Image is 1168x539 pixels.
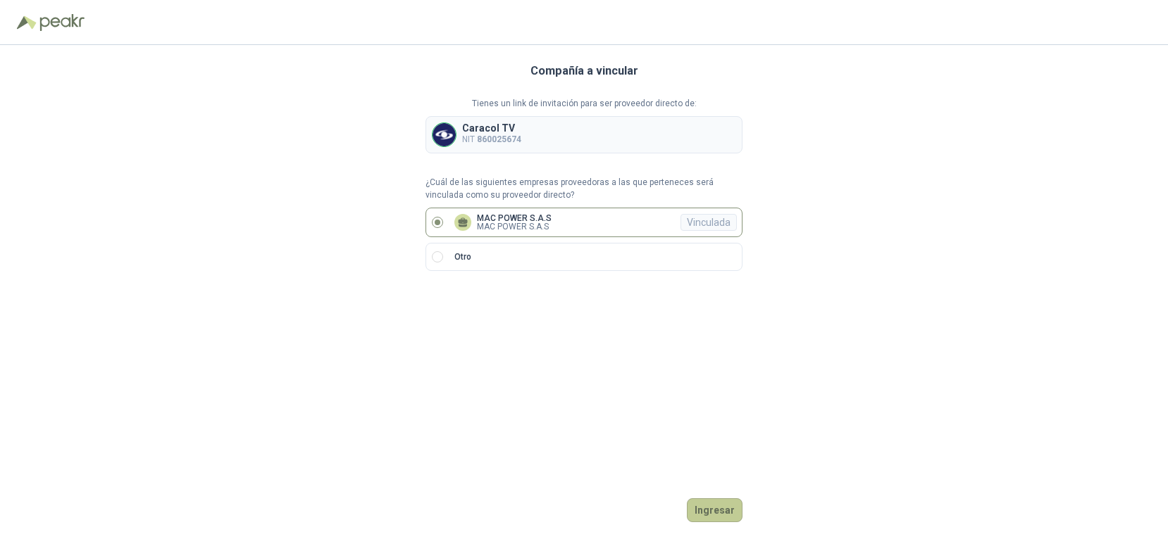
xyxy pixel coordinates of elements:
b: 860025674 [477,134,521,144]
p: NIT [462,133,521,146]
p: MAC POWER S.A.S [477,214,552,222]
p: ¿Cuál de las siguientes empresas proveedoras a las que perteneces será vinculada como su proveedo... [425,176,743,203]
img: Company Logo [433,123,456,146]
p: Otro [454,251,471,264]
p: MAC POWER S.A.S [477,222,552,231]
img: Peakr [39,14,85,31]
button: Ingresar [687,498,743,522]
p: Tienes un link de invitación para ser proveedor directo de: [425,97,743,110]
h3: Compañía a vincular [530,62,638,80]
p: Caracol TV [462,123,521,133]
img: Logo [17,15,37,30]
div: Vinculada [681,214,737,231]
